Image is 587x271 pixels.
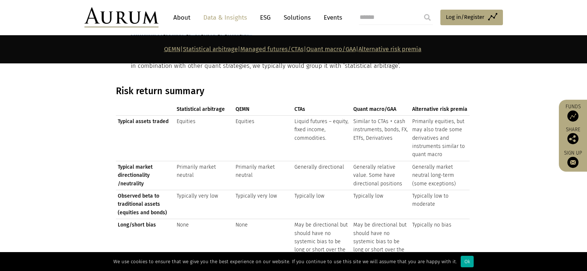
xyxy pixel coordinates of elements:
td: Primarily market neutral [234,161,293,190]
a: Log in/Register [440,10,503,25]
td: Similar to CTAs + cash instruments, bonds, FX, ETFs, Derivatives [351,115,410,161]
a: Funds [563,103,583,122]
td: Typical market directionality /neutrality [116,161,175,190]
a: QEMN [164,46,180,53]
a: Alternative risk premia [358,46,421,53]
td: Typically low to moderate [410,190,469,219]
td: Long/short bias [116,219,175,265]
a: Data & Insights [200,11,251,24]
img: Share this post [567,133,578,144]
img: Access Funds [567,110,578,122]
span: Alternative risk premia [412,105,467,113]
td: Observed beta to traditional assets (equities and bonds) [116,190,175,219]
td: Typical assets traded [116,115,175,161]
a: Events [320,11,342,24]
td: Typically low [351,190,410,219]
td: Typically very low [175,190,234,219]
h3: Risk return summary [116,86,470,97]
a: About [170,11,194,24]
td: Typically very low [234,190,293,219]
td: Typically no bias [410,219,469,265]
span: Statistical arbitrage [177,105,232,113]
strong: | | | | [164,46,421,53]
img: Aurum [84,7,159,27]
td: None [175,219,234,265]
td: Liquid futures – equity, fixed income, commodities. [293,115,351,161]
img: Sign up to our newsletter [567,157,578,168]
span: Quant macro/GAA [353,105,408,113]
td: None [234,219,293,265]
td: Equities [175,115,234,161]
td: Typically low [293,190,351,219]
div: Ok [461,256,474,267]
a: Solutions [280,11,314,24]
input: Submit [420,10,435,25]
td: Primarily equities, but may also trade some derivatives and instruments similar to quant macro [410,115,469,161]
a: Statistical arbitrage [183,46,238,53]
td: Equities [234,115,293,161]
a: Quant macro/GAA [306,46,356,53]
td: Generally relative value. Some have directional positions [351,161,410,190]
td: May be directional but should have no systemic bias to be long or short over the long-term [351,219,410,265]
td: Generally market neutral long-term (some exceptions) [410,161,469,190]
div: Share [563,127,583,144]
a: ESG [256,11,274,24]
td: May be directional but should have no systemic bias to be long or short over the long-term [293,219,351,265]
a: Sign up [563,150,583,168]
a: Managed futures/CTAs [240,46,304,53]
span: QEMN [236,105,291,113]
span: Log in/Register [446,13,484,22]
td: Generally directional [293,161,351,190]
span: CTAs [294,105,350,113]
td: Primarily market neutral [175,161,234,190]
